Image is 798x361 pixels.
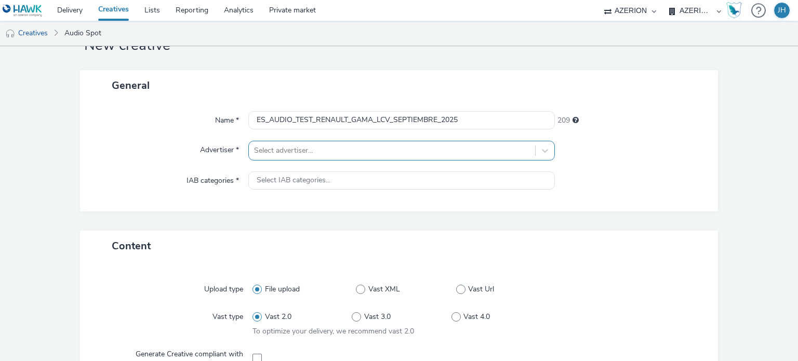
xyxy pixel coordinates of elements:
span: Vast XML [368,284,400,295]
span: File upload [265,284,300,295]
div: Maximum 255 characters [573,115,579,126]
input: Name [248,111,554,129]
div: JH [778,3,786,18]
img: audio [5,29,16,39]
span: Select IAB categories... [257,176,330,185]
label: Vast type [208,307,247,322]
img: undefined Logo [3,4,43,17]
label: IAB categories * [182,171,243,186]
a: Audio Spot [59,21,107,46]
label: Advertiser * [196,141,243,155]
span: Vast 4.0 [463,312,490,322]
span: Vast 3.0 [364,312,391,322]
span: Vast 2.0 [265,312,291,322]
label: Name * [211,111,243,126]
span: General [112,78,150,92]
span: To optimize your delivery, we recommend vast 2.0 [252,326,414,336]
img: Hawk Academy [726,2,742,19]
label: Upload type [200,280,247,295]
span: Content [112,239,151,253]
span: Vast Url [468,284,494,295]
span: 209 [557,115,570,126]
a: Hawk Academy [726,2,746,19]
